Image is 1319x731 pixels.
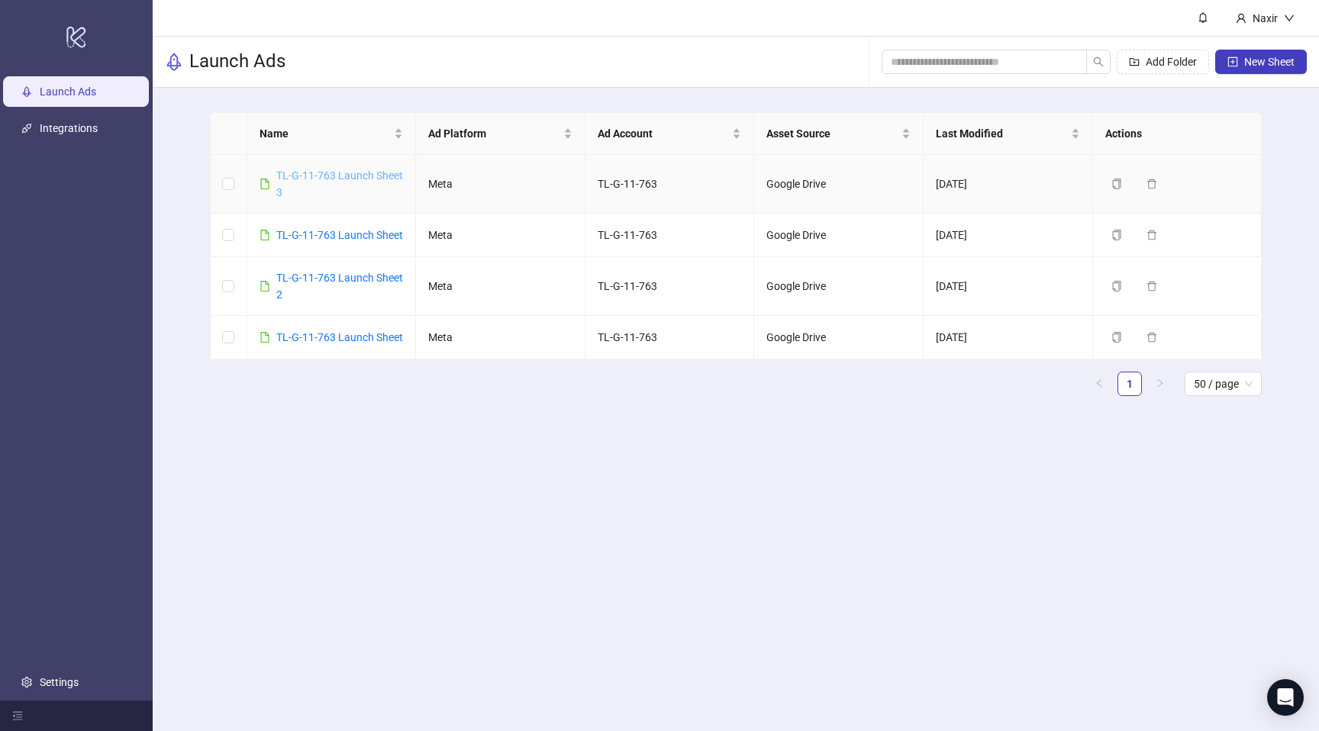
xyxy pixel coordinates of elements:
[416,316,585,359] td: Meta
[1111,230,1122,240] span: copy
[585,155,755,214] td: TL-G-11-763
[276,229,403,241] a: TL-G-11-763 Launch Sheet
[1236,13,1246,24] span: user
[260,281,270,291] span: file
[1093,113,1263,155] th: Actions
[276,272,403,301] a: TL-G-11-763 Launch Sheet 2
[754,257,924,316] td: Google Drive
[1111,332,1122,343] span: copy
[1227,56,1238,67] span: plus-square
[924,155,1093,214] td: [DATE]
[1118,372,1141,395] a: 1
[1146,332,1157,343] span: delete
[165,53,183,71] span: rocket
[40,676,79,688] a: Settings
[924,316,1093,359] td: [DATE]
[416,113,585,155] th: Ad Platform
[1111,281,1122,291] span: copy
[936,125,1068,142] span: Last Modified
[1146,230,1157,240] span: delete
[40,85,96,98] a: Launch Ads
[1146,281,1157,291] span: delete
[428,125,560,142] span: Ad Platform
[12,710,23,721] span: menu-fold
[754,214,924,257] td: Google Drive
[585,113,755,155] th: Ad Account
[1087,372,1111,396] li: Previous Page
[260,332,270,343] span: file
[924,113,1093,155] th: Last Modified
[585,316,755,359] td: TL-G-11-763
[416,214,585,257] td: Meta
[598,125,730,142] span: Ad Account
[754,113,924,155] th: Asset Source
[260,179,270,189] span: file
[189,50,285,74] h3: Launch Ads
[585,257,755,316] td: TL-G-11-763
[1117,50,1209,74] button: Add Folder
[1156,378,1165,388] span: right
[40,122,98,134] a: Integrations
[1148,372,1172,396] button: right
[1194,372,1253,395] span: 50 / page
[260,125,392,142] span: Name
[1284,13,1295,24] span: down
[924,257,1093,316] td: [DATE]
[766,125,898,142] span: Asset Source
[1267,679,1304,716] div: Open Intercom Messenger
[416,257,585,316] td: Meta
[276,169,403,198] a: TL-G-11-763 Launch Sheet 3
[1244,56,1295,68] span: New Sheet
[416,155,585,214] td: Meta
[260,230,270,240] span: file
[1095,378,1104,388] span: left
[1146,179,1157,189] span: delete
[1246,10,1284,27] div: Naxir
[1087,372,1111,396] button: left
[1215,50,1307,74] button: New Sheet
[1185,372,1262,396] div: Page Size
[276,331,403,343] a: TL-G-11-763 Launch Sheet
[585,214,755,257] td: TL-G-11-763
[754,316,924,359] td: Google Drive
[1111,179,1122,189] span: copy
[1198,12,1208,23] span: bell
[754,155,924,214] td: Google Drive
[1146,56,1197,68] span: Add Folder
[1093,56,1104,67] span: search
[1129,56,1140,67] span: folder-add
[1148,372,1172,396] li: Next Page
[247,113,417,155] th: Name
[924,214,1093,257] td: [DATE]
[1117,372,1142,396] li: 1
